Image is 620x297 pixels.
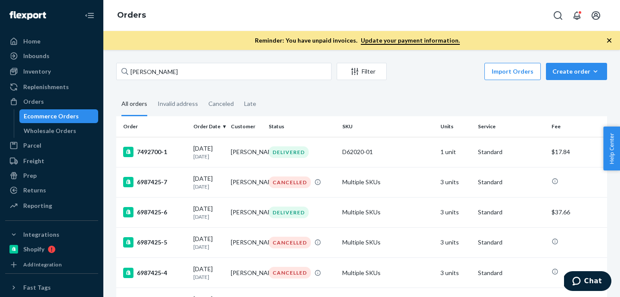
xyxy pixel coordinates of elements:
a: Home [5,34,98,48]
div: Integrations [23,230,59,239]
ol: breadcrumbs [110,3,153,28]
a: Returns [5,183,98,197]
div: Parcel [23,141,41,150]
td: [PERSON_NAME] [227,167,265,197]
div: Home [23,37,40,46]
p: Standard [478,208,545,217]
button: Open account menu [587,7,604,24]
div: Freight [23,157,44,165]
td: Multiple SKUs [339,167,437,197]
div: Add Integration [23,261,62,268]
th: Status [265,116,339,137]
a: Parcel [5,139,98,152]
div: Invalid address [158,93,198,115]
a: Ecommerce Orders [19,109,99,123]
div: D62020-01 [342,148,434,156]
a: Orders [5,95,98,108]
button: Open notifications [568,7,586,24]
input: Search orders [116,63,332,80]
div: 6987425-5 [123,237,186,247]
div: Prep [23,171,37,180]
p: [DATE] [193,213,224,220]
th: Order [116,116,190,137]
div: [DATE] [193,235,224,251]
a: Orders [117,10,146,20]
div: DELIVERED [269,146,309,158]
td: $37.66 [548,197,607,227]
p: Reminder: You have unpaid invoices. [255,36,460,45]
div: [DATE] [193,174,224,190]
th: Fee [548,116,607,137]
td: [PERSON_NAME] [227,258,265,288]
button: Import Orders [484,63,541,80]
div: [DATE] [193,204,224,220]
a: Inbounds [5,49,98,63]
button: Close Navigation [81,7,98,24]
a: Replenishments [5,80,98,94]
div: Customer [231,123,261,130]
td: 1 unit [437,137,474,167]
div: CANCELLED [269,267,311,278]
div: 6987425-6 [123,207,186,217]
div: Late [244,93,256,115]
img: Flexport logo [9,11,46,20]
button: Help Center [603,127,620,170]
td: 3 units [437,167,474,197]
p: Standard [478,238,545,247]
td: Multiple SKUs [339,197,437,227]
div: 6987425-4 [123,268,186,278]
div: CANCELLED [269,176,311,188]
div: 6987425-7 [123,177,186,187]
div: Wholesale Orders [24,127,76,135]
button: Open Search Box [549,7,567,24]
div: DELIVERED [269,207,309,218]
div: Create order [552,67,601,76]
a: Reporting [5,199,98,213]
p: Standard [478,269,545,277]
div: Reporting [23,201,52,210]
td: Multiple SKUs [339,258,437,288]
button: Integrations [5,228,98,241]
td: 3 units [437,227,474,257]
a: Inventory [5,65,98,78]
td: [PERSON_NAME] [227,227,265,257]
div: Inbounds [23,52,50,60]
td: 3 units [437,197,474,227]
div: Shopify [23,245,44,254]
p: [DATE] [193,153,224,160]
p: Standard [478,178,545,186]
div: [DATE] [193,144,224,160]
a: Shopify [5,242,98,256]
p: Standard [478,148,545,156]
td: Multiple SKUs [339,227,437,257]
a: Prep [5,169,98,183]
button: Create order [546,63,607,80]
th: Order Date [190,116,227,137]
a: Freight [5,154,98,168]
div: All orders [121,93,147,116]
div: Ecommerce Orders [24,112,79,121]
th: SKU [339,116,437,137]
div: Replenishments [23,83,69,91]
div: Inventory [23,67,51,76]
td: $17.84 [548,137,607,167]
button: Filter [337,63,387,80]
div: Filter [337,67,386,76]
th: Units [437,116,474,137]
div: [DATE] [193,265,224,281]
div: Canceled [208,93,234,115]
a: Add Integration [5,260,98,270]
th: Service [474,116,548,137]
p: [DATE] [193,243,224,251]
a: Wholesale Orders [19,124,99,138]
div: Returns [23,186,46,195]
iframe: Opens a widget where you can chat to one of our agents [564,271,611,293]
div: Orders [23,97,44,106]
p: [DATE] [193,273,224,281]
td: 3 units [437,258,474,288]
div: Fast Tags [23,283,51,292]
button: Fast Tags [5,281,98,294]
td: [PERSON_NAME] [227,137,265,167]
td: [PERSON_NAME] [227,197,265,227]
